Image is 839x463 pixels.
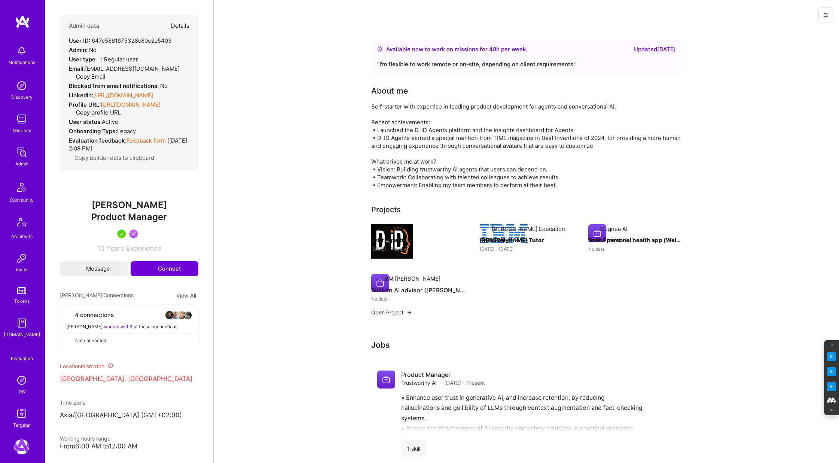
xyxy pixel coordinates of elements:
div: Discovery [11,93,33,101]
div: Available now to work on missions for h per week . [386,45,527,54]
p: Asia/[GEOGRAPHIC_DATA] (GMT+02:00 ) [60,411,198,420]
button: Open Project [588,236,629,244]
span: 4 connections [75,311,114,319]
button: Open Project [480,236,521,244]
div: Invite [16,266,28,274]
button: Details [171,15,189,37]
i: icon Copy [70,74,76,80]
span: [PERSON_NAME] [60,199,198,211]
img: Company logo [480,224,528,243]
img: teamwork [14,112,29,127]
div: IBM [PERSON_NAME] [383,275,440,283]
button: Open Project [371,308,412,316]
span: legacy [117,128,136,135]
img: Been on Mission [129,229,138,238]
span: 10 [97,244,104,252]
img: Email Tone Analyzer icon [827,367,836,376]
div: Projects [371,204,401,215]
img: Key Point Extractor icon [827,352,836,361]
strong: Profile URL: [69,101,101,108]
button: Message [60,261,128,276]
img: Company logo [371,274,389,292]
div: From 6:00 AM to 12:00 AM [60,442,198,450]
span: Time Zone [60,399,86,406]
h4: Built a personal health app (Wellness Coach) to engage consumers in healthy behaviors. [588,235,682,245]
div: [DOMAIN_NAME] [4,331,40,338]
img: admin teamwork [14,145,29,160]
div: Regular user [69,55,138,63]
img: avatar [183,311,192,320]
img: Company logo [377,371,395,389]
i: icon Connect [148,265,155,272]
span: Working hours range [60,435,110,442]
i: icon SelectionTeam [19,349,25,354]
img: arrow-right [623,237,629,243]
button: Connect [131,261,198,276]
img: A.Team: Leading A.Team's Marketing & DemandGen [14,439,29,454]
button: Copy profile URL [70,109,121,116]
span: [EMAIL_ADDRESS][DOMAIN_NAME] [85,65,180,72]
img: tokens [17,287,26,294]
i: icon Copy [69,155,74,161]
div: Cognea AI [600,225,628,233]
button: 4 connectionsavataravataravataravatar[PERSON_NAME] worked with3 of these connectionsNot connected [60,304,198,347]
strong: Onboarding Type: [69,128,117,135]
img: Skill Targeter [14,406,29,421]
div: Architects [11,232,33,240]
div: [PERSON_NAME] of these connections [66,323,192,331]
div: No date [371,295,465,303]
span: Trustworthy AI [401,379,437,387]
img: Company logo [588,224,606,242]
img: Invite [14,251,29,266]
div: D-ID [383,225,396,233]
strong: Blocked from email notifications: [69,82,160,89]
a: A.Team: Leading A.Team's Marketing & DemandGen [12,439,31,454]
i: icon Collaborator [66,312,72,318]
button: Open Project [371,236,412,244]
div: No [69,46,97,54]
div: 1 skill [401,439,426,457]
span: Not connected [75,336,106,344]
div: About me [371,85,408,97]
div: 647c5861675328c80e2a5403 [69,37,172,45]
button: Copy Email [70,73,106,80]
div: Tokens [14,297,30,305]
strong: Email: [69,65,85,72]
div: Self-starter with expertise in leading product development for agents and conversational AI. Rece... [371,103,682,189]
h4: D-ID Agents [371,235,465,245]
div: [DATE] - Present [371,245,465,253]
div: No [69,82,168,90]
div: Location mismatch [60,362,198,370]
img: guide book [14,316,29,331]
button: View All [174,291,198,300]
a: [URL][DOMAIN_NAME] [101,101,161,108]
img: logo [15,15,30,28]
div: Targeter [13,421,31,429]
span: Years Experience [107,244,161,252]
strong: User ID: [69,37,90,44]
img: avatar [177,311,186,320]
span: [PERSON_NAME]' Connections [60,291,134,300]
div: Notifications [9,58,35,66]
p: [GEOGRAPHIC_DATA], [GEOGRAPHIC_DATA] [60,375,198,384]
div: [PERSON_NAME] Education [492,225,565,233]
strong: Admin: [69,46,88,54]
i: Help [95,56,101,61]
i: icon CloseGray [66,337,72,343]
span: Active [102,118,118,125]
div: Evaluation [11,354,33,362]
i: icon Copy [70,110,76,116]
span: 48 [489,46,496,53]
img: bell [14,43,29,58]
img: avatar [165,311,174,320]
div: Community [10,196,34,204]
strong: User type : [69,56,103,63]
a: [URL][DOMAIN_NAME] [93,92,153,99]
img: Architects [13,214,31,232]
div: “ I'm flexible to work remote or on-site, depending on client requirements. ” [377,60,676,69]
img: discovery [14,78,29,93]
strong: LinkedIn: [69,92,93,99]
span: [DATE] - Present [444,379,485,387]
span: · [440,379,441,387]
img: Community [13,178,31,196]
